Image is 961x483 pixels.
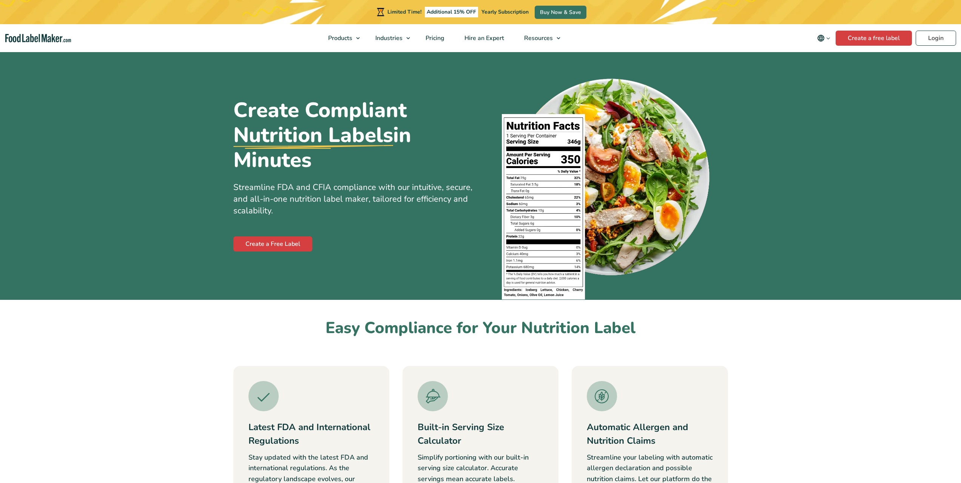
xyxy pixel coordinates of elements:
[248,381,279,411] img: A green tick icon.
[5,34,71,43] a: Food Label Maker homepage
[366,24,414,52] a: Industries
[455,24,512,52] a: Hire an Expert
[836,31,912,46] a: Create a free label
[318,24,364,52] a: Products
[326,34,353,42] span: Products
[502,74,712,300] img: A plate of food with a nutrition facts label on top of it.
[416,24,453,52] a: Pricing
[233,318,728,339] h2: Easy Compliance for Your Nutrition Label
[481,8,529,15] span: Yearly Subscription
[425,7,478,17] span: Additional 15% OFF
[587,420,713,448] h3: Automatic Allergen and Nutrition Claims
[248,420,374,448] h3: Latest FDA and International Regulations
[522,34,554,42] span: Resources
[233,98,475,173] h1: Create Compliant in Minutes
[462,34,505,42] span: Hire an Expert
[387,8,421,15] span: Limited Time!
[418,420,543,448] h3: Built-in Serving Size Calculator
[233,236,312,252] a: Create a Free Label
[535,6,586,19] a: Buy Now & Save
[373,34,403,42] span: Industries
[812,31,836,46] button: Change language
[233,123,393,148] u: Nutrition Labels
[423,34,445,42] span: Pricing
[233,182,472,216] span: Streamline FDA and CFIA compliance with our intuitive, secure, and all-in-one nutrition label mak...
[514,24,564,52] a: Resources
[916,31,956,46] a: Login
